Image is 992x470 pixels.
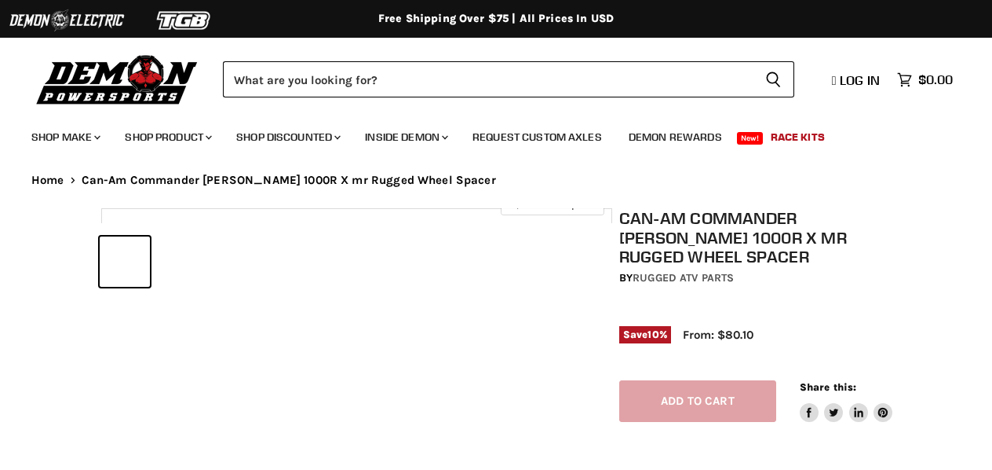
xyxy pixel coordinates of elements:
[31,51,203,107] img: Demon Powersports
[155,237,205,287] button: Can-Am Commander Max 1000R X mr Rugged Wheel Spacer thumbnail
[737,132,764,145] span: New!
[353,121,458,153] a: Inside Demon
[617,121,734,153] a: Demon Rewards
[889,68,961,91] a: $0.00
[840,72,880,88] span: Log in
[759,121,837,153] a: Race Kits
[753,61,794,97] button: Search
[100,237,150,287] button: Can-Am Commander Max 1000R X mr Rugged Wheel Spacer thumbnail
[82,174,496,187] span: Can-Am Commander [PERSON_NAME] 1000R X mr Rugged Wheel Spacer
[223,61,794,97] form: Product
[509,198,596,210] span: Click to expand
[647,329,658,340] span: 10
[20,115,949,153] ul: Main menu
[918,72,953,87] span: $0.00
[31,174,64,187] a: Home
[8,6,126,35] img: Demon Electric Logo 2
[633,271,734,285] a: Rugged ATV Parts
[126,6,243,35] img: TGB Logo 2
[224,121,350,153] a: Shop Discounted
[619,326,671,343] span: Save %
[683,328,753,342] span: From: $80.10
[210,237,260,287] button: Can-Am Commander Max 1000R X mr Rugged Wheel Spacer thumbnail
[825,73,889,87] a: Log in
[461,121,614,153] a: Request Custom Axles
[20,121,110,153] a: Shop Make
[619,208,898,266] h1: Can-Am Commander [PERSON_NAME] 1000R X mr Rugged Wheel Spacer
[113,121,221,153] a: Shop Product
[800,380,893,422] aside: Share this:
[619,270,898,287] div: by
[800,381,856,393] span: Share this:
[223,61,753,97] input: Search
